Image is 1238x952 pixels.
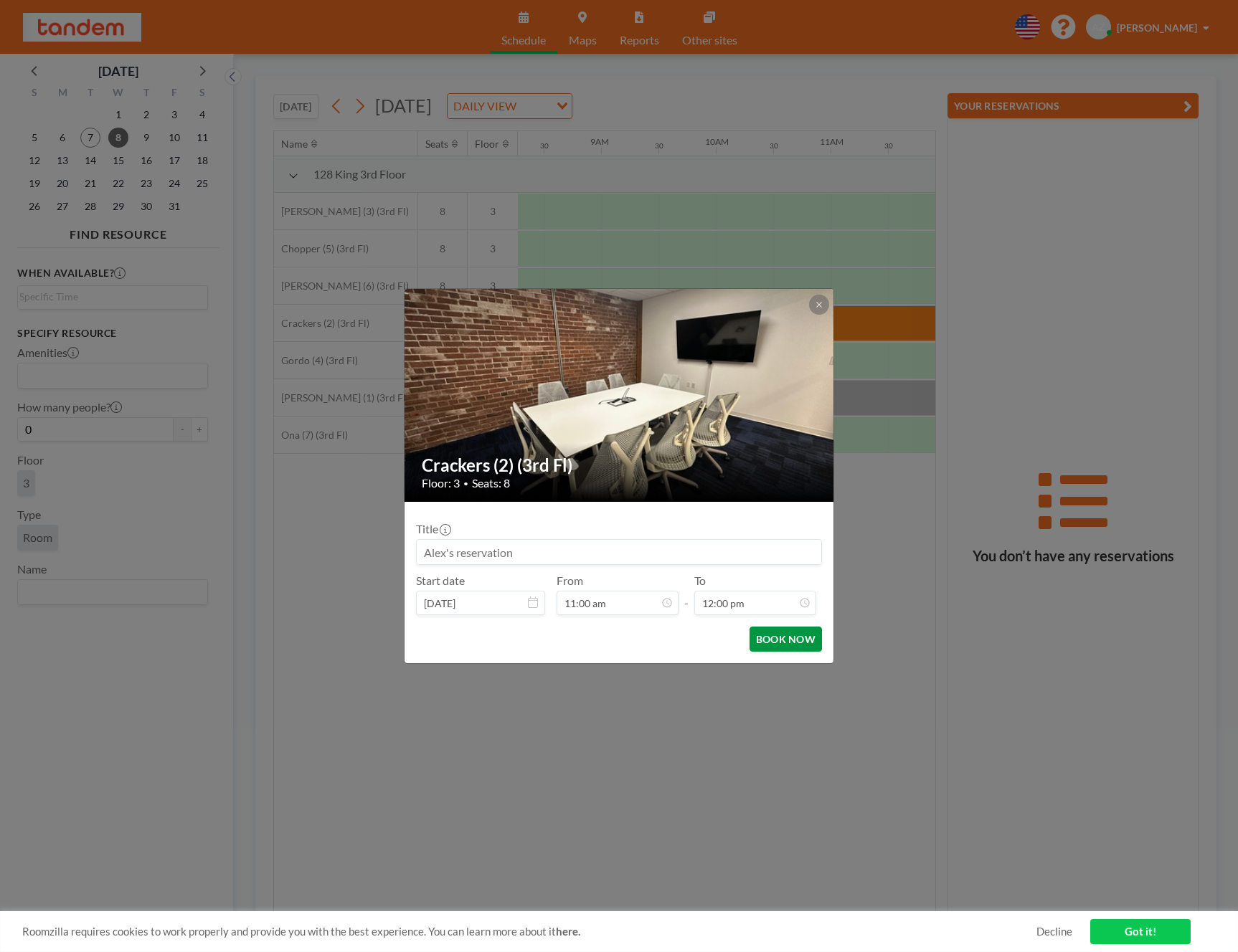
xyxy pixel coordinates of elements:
span: Floor: 3 [422,476,460,490]
label: From [557,573,583,588]
input: Alex's reservation [417,540,821,564]
span: Seats: 8 [472,476,510,490]
button: BOOK NOW [750,627,822,652]
label: To [694,573,706,588]
label: Start date [416,573,465,588]
label: Title [416,522,450,536]
a: here. [556,925,580,938]
h2: Crackers (2) (3rd Fl) [422,454,818,476]
img: 537.jpg [405,234,835,556]
a: Got it! [1090,919,1191,944]
span: • [463,478,468,489]
a: Decline [1036,925,1072,938]
span: - [684,579,689,610]
span: Roomzilla requires cookies to work properly and provide you with the best experience. You can lea... [22,925,1036,938]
